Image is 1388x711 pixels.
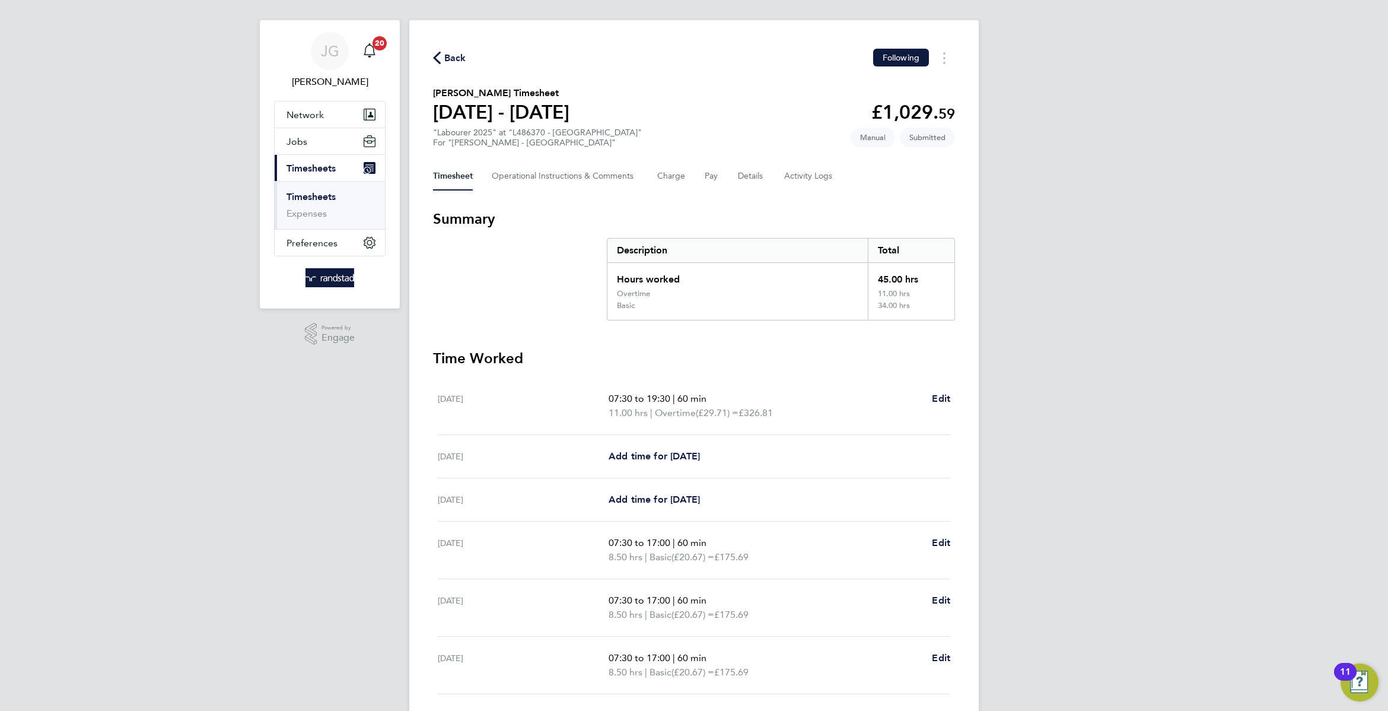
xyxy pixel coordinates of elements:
[275,155,385,181] button: Timesheets
[609,609,642,620] span: 8.50 hrs
[677,537,706,548] span: 60 min
[932,392,950,406] a: Edit
[645,609,647,620] span: |
[609,551,642,563] span: 8.50 hrs
[673,393,675,404] span: |
[873,49,929,66] button: Following
[617,289,650,299] div: Overtime
[438,493,609,507] div: [DATE]
[286,109,324,120] span: Network
[900,128,955,147] span: This timesheet is Submitted.
[673,652,675,664] span: |
[444,51,466,65] span: Back
[433,210,955,228] h3: Summary
[609,407,648,418] span: 11.00 hrs
[438,536,609,564] div: [DATE]
[714,666,749,678] span: £175.69
[673,537,675,548] span: |
[433,162,473,191] button: Timesheet
[433,138,642,148] div: For "[PERSON_NAME] - [GEOGRAPHIC_DATA]"
[274,268,386,287] a: Go to home page
[784,162,834,191] button: Activity Logs
[609,493,700,507] a: Add time for [DATE]
[433,128,642,148] div: "Labourer 2025" at "L486370 - [GEOGRAPHIC_DATA]"
[932,537,950,548] span: Edit
[607,263,868,289] div: Hours worked
[275,230,385,256] button: Preferences
[645,666,647,678] span: |
[286,208,327,219] a: Expenses
[274,32,386,89] a: JG[PERSON_NAME]
[433,100,569,124] h1: [DATE] - [DATE]
[286,136,307,147] span: Jobs
[275,101,385,128] button: Network
[438,392,609,420] div: [DATE]
[1341,664,1379,702] button: Open Resource Center, 11 new notifications
[438,449,609,464] div: [DATE]
[657,162,686,191] button: Charge
[650,608,671,622] span: Basic
[714,609,749,620] span: £175.69
[677,652,706,664] span: 60 min
[714,551,749,563] span: £175.69
[438,651,609,680] div: [DATE]
[650,407,652,418] span: |
[274,75,386,89] span: James Garrard
[655,406,696,420] span: Overtime
[617,301,635,310] div: Basic
[609,652,670,664] span: 07:30 to 17:00
[883,52,919,63] span: Following
[671,666,714,678] span: (£20.67) =
[932,651,950,665] a: Edit
[851,128,895,147] span: This timesheet was manually created.
[650,550,671,564] span: Basic
[609,393,670,404] span: 07:30 to 19:30
[868,263,954,289] div: 45.00 hrs
[609,450,700,462] span: Add time for [DATE]
[305,323,355,345] a: Powered byEngage
[275,181,385,229] div: Timesheets
[677,393,706,404] span: 60 min
[738,162,765,191] button: Details
[438,593,609,622] div: [DATE]
[932,595,950,606] span: Edit
[373,36,387,50] span: 20
[609,494,700,505] span: Add time for [DATE]
[677,595,706,606] span: 60 min
[609,537,670,548] span: 07:30 to 17:00
[650,665,671,680] span: Basic
[321,323,355,333] span: Powered by
[321,333,355,343] span: Engage
[286,163,336,174] span: Timesheets
[868,289,954,301] div: 11.00 hrs
[932,536,950,550] a: Edit
[696,407,738,418] span: (£29.71) =
[671,609,714,620] span: (£20.67) =
[286,191,336,202] a: Timesheets
[938,105,955,122] span: 59
[932,593,950,608] a: Edit
[738,407,773,418] span: £326.81
[868,239,954,262] div: Total
[286,237,338,249] span: Preferences
[871,101,955,123] app-decimal: £1,029.
[645,551,647,563] span: |
[934,49,955,67] button: Timesheets Menu
[260,20,400,309] nav: Main navigation
[321,43,339,59] span: JG
[932,652,950,664] span: Edit
[671,551,714,563] span: (£20.67) =
[705,162,719,191] button: Pay
[305,268,355,287] img: randstad-logo-retina.png
[275,128,385,154] button: Jobs
[358,32,381,70] a: 20
[607,239,868,262] div: Description
[609,449,700,464] a: Add time for [DATE]
[492,162,638,191] button: Operational Instructions & Comments
[609,666,642,678] span: 8.50 hrs
[673,595,675,606] span: |
[433,349,955,368] h3: Time Worked
[433,86,569,100] h2: [PERSON_NAME] Timesheet
[1340,672,1351,687] div: 11
[433,50,466,65] button: Back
